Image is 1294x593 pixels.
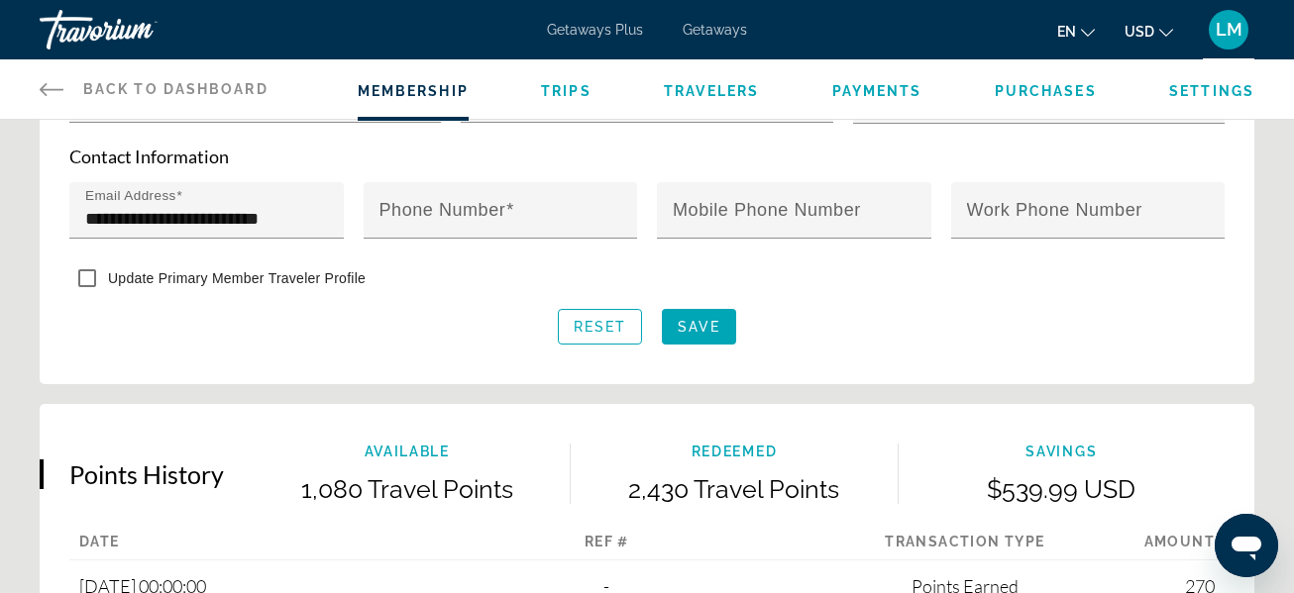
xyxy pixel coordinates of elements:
span: Back to Dashboard [83,81,269,97]
div: Transaction Type [786,534,1144,560]
a: Payments [832,83,922,99]
span: en [1057,24,1076,40]
mat-label: Email Address [85,188,176,203]
p: 2,430 Travel Points [571,474,897,504]
a: Purchases [995,83,1097,99]
iframe: Button to launch messaging window [1215,514,1278,577]
button: Change currency [1125,17,1173,46]
p: Redeemed [571,444,897,459]
div: Date [69,534,428,560]
p: Savings [899,444,1225,459]
a: Membership [358,83,469,99]
p: Available [244,444,570,459]
p: $539.99 USD [899,474,1225,504]
a: Settings [1169,83,1254,99]
span: Reset [574,319,627,335]
div: Amount [1144,534,1225,560]
a: Getaways Plus [547,22,643,38]
a: Travorium [40,4,238,55]
h3: Points History [69,459,224,489]
span: Save [678,319,720,335]
mat-label: Mobile Phone Number [673,200,861,220]
a: Trips [541,83,592,99]
a: Back to Dashboard [40,59,269,119]
button: Save [662,309,736,345]
span: USD [1125,24,1154,40]
mat-label: Work Phone Number [967,200,1142,220]
button: Reset [558,309,643,345]
p: 1,080 Travel Points [244,474,570,504]
p: Contact Information [69,146,1225,167]
div: Ref # [428,534,787,560]
a: Travelers [664,83,759,99]
span: LM [1216,20,1242,40]
button: User Menu [1203,9,1254,50]
a: Getaways [683,22,747,38]
mat-label: Phone Number [379,200,506,220]
span: Update Primary Member Traveler Profile [108,270,366,286]
button: Change language [1057,17,1095,46]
